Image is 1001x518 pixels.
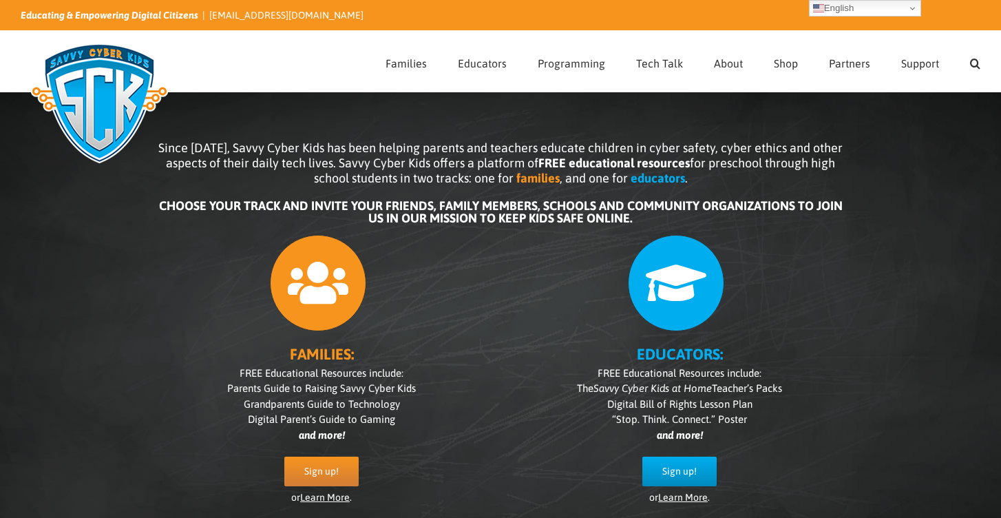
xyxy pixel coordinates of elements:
[901,58,939,69] span: Support
[649,492,710,503] span: or .
[612,413,747,425] span: “Stop. Think. Connect.” Poster
[829,31,870,92] a: Partners
[290,345,354,363] b: FAMILIES:
[458,58,507,69] span: Educators
[284,457,359,486] a: Sign up!
[560,171,628,185] span: , and one for
[386,31,427,92] a: Families
[158,141,843,185] span: Since [DATE], Savvy Cyber Kids has been helping parents and teachers educate children in cyber sa...
[209,10,363,21] a: [EMAIL_ADDRESS][DOMAIN_NAME]
[631,171,685,185] b: educators
[658,492,708,503] a: Learn More
[636,31,683,92] a: Tech Talk
[714,58,743,69] span: About
[577,382,782,394] span: The Teacher’s Packs
[538,156,690,170] b: FREE educational resources
[813,3,824,14] img: en
[685,171,688,185] span: .
[829,58,870,69] span: Partners
[538,31,605,92] a: Programming
[386,58,427,69] span: Families
[227,382,416,394] span: Parents Guide to Raising Savvy Cyber Kids
[714,31,743,92] a: About
[598,367,761,379] span: FREE Educational Resources include:
[244,398,400,410] span: Grandparents Guide to Technology
[248,413,395,425] span: Digital Parent’s Guide to Gaming
[304,466,339,477] span: Sign up!
[657,429,703,441] i: and more!
[291,492,352,503] span: or .
[300,492,350,503] a: Learn More
[159,198,843,225] b: CHOOSE YOUR TRACK AND INVITE YOUR FRIENDS, FAMILY MEMBERS, SCHOOLS AND COMMUNITY ORGANIZATIONS TO...
[970,31,980,92] a: Search
[774,31,798,92] a: Shop
[774,58,798,69] span: Shop
[538,58,605,69] span: Programming
[637,345,723,363] b: EDUCATORS:
[21,34,178,172] img: Savvy Cyber Kids Logo
[386,31,980,92] nav: Main Menu
[593,382,712,394] i: Savvy Cyber Kids at Home
[21,10,198,21] i: Educating & Empowering Digital Citizens
[607,398,752,410] span: Digital Bill of Rights Lesson Plan
[299,429,345,441] i: and more!
[642,457,717,486] a: Sign up!
[516,171,560,185] b: families
[636,58,683,69] span: Tech Talk
[662,466,697,477] span: Sign up!
[240,367,403,379] span: FREE Educational Resources include:
[901,31,939,92] a: Support
[458,31,507,92] a: Educators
